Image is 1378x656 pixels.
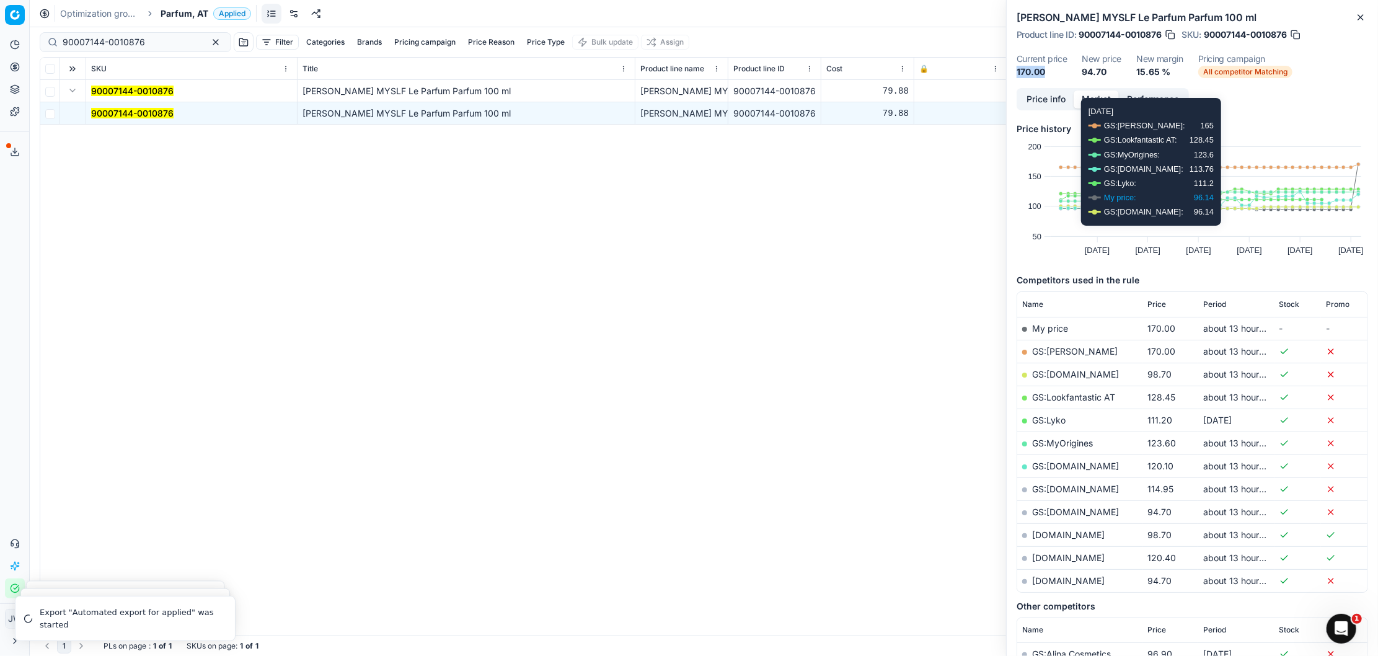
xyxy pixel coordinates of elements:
span: Parfum, AT [161,7,208,20]
span: Product line ID : [1017,30,1076,39]
div: 90007144-0010876 [733,107,816,120]
span: 90007144-0010876 [1079,29,1162,41]
a: GS:Lyko [1032,415,1066,425]
button: Bulk update [572,35,638,50]
button: Assign [641,35,689,50]
text: [DATE] [1287,246,1312,255]
span: 🔒 [919,64,929,74]
span: about 13 hours ago [1203,369,1281,379]
a: GS:[DOMAIN_NAME] [1032,461,1119,471]
span: 114.95 [1147,484,1173,494]
h2: [PERSON_NAME] MYSLF Le Parfum Parfum 100 ml [1017,10,1368,25]
dd: 94.70 [1082,66,1121,78]
span: about 13 hours ago [1203,438,1281,448]
input: Search by SKU or title [63,36,198,48]
strong: 1 [240,641,243,651]
h5: Competitors used in the rule [1017,274,1368,286]
h5: Price history [1017,123,1368,135]
h5: Other competitors [1017,600,1368,613]
span: 1 [1352,614,1362,624]
button: Go to next page [74,639,89,654]
text: [DATE] [1136,246,1160,255]
button: Performance [1119,91,1187,109]
dd: 170.00 [1017,66,1067,78]
span: My price [1032,323,1068,334]
span: Cost [826,64,842,74]
span: 120.10 [1147,461,1173,471]
dt: New margin [1136,55,1183,63]
text: [DATE] [1186,246,1211,255]
button: Price info [1018,91,1074,109]
span: about 13 hours ago [1203,323,1281,334]
span: Title [303,64,318,74]
div: 79.88 [826,85,909,97]
dt: New price [1082,55,1121,63]
strong: 1 [169,641,172,651]
dt: Current price [1017,55,1067,63]
span: about 13 hours ago [1203,392,1281,402]
td: - [1274,317,1321,340]
span: Stock [1279,625,1300,635]
span: Stock [1279,299,1300,309]
span: PLs on page [104,641,146,651]
span: 123.60 [1147,438,1176,448]
span: Price [1147,299,1166,309]
dt: Pricing campaign [1198,55,1292,63]
button: Go to previous page [40,639,55,654]
span: Name [1022,299,1043,309]
td: - [1321,317,1367,340]
strong: of [159,641,166,651]
button: Categories [301,35,350,50]
span: 120.40 [1147,552,1176,563]
span: about 13 hours ago [1203,484,1281,494]
span: [DATE] [1203,415,1232,425]
strong: of [245,641,253,651]
mark: 90007144-0010876 [91,86,174,96]
button: Expand all [65,61,80,76]
div: [PERSON_NAME] MYSLF Le Parfum Parfum 100 ml [640,85,723,97]
nav: breadcrumb [60,7,251,20]
button: Market [1074,91,1119,109]
text: 100 [1028,202,1041,211]
span: [PERSON_NAME] MYSLF Le Parfum Parfum 100 ml [303,86,511,96]
span: Period [1203,625,1226,635]
span: about 13 hours ago [1203,575,1281,586]
span: Promo [1326,299,1349,309]
strong: 1 [153,641,156,651]
a: [DOMAIN_NAME] [1032,575,1105,586]
a: GS:[PERSON_NAME] [1032,346,1118,357]
span: SKU : [1181,30,1201,39]
span: All competitor Matching [1198,66,1292,78]
text: 150 [1028,172,1041,181]
span: 94.70 [1147,575,1172,586]
button: Brands [352,35,387,50]
span: Product line ID [733,64,785,74]
span: Period [1203,299,1226,309]
span: about 13 hours ago [1203,507,1281,517]
a: GS:[DOMAIN_NAME] [1032,369,1119,379]
span: SKU [91,64,107,74]
span: about 13 hours ago [1203,461,1281,471]
a: [DOMAIN_NAME] [1032,530,1105,540]
span: 90007144-0010876 [1204,29,1287,41]
button: 90007144-0010876 [91,85,174,97]
mark: 90007144-0010876 [91,108,174,118]
text: 50 [1033,232,1041,241]
button: 90007144-0010876 [91,107,174,120]
div: 90007144-0010876 [733,85,816,97]
a: Optimization groups [60,7,139,20]
dd: 15.65 % [1136,66,1183,78]
button: 1 [57,639,71,654]
iframe: Intercom live chat [1327,614,1356,644]
button: Filter [256,35,299,50]
span: Parfum, ATApplied [161,7,251,20]
span: about 13 hours ago [1203,530,1281,540]
text: [DATE] [1237,246,1262,255]
span: 111.20 [1147,415,1172,425]
button: Price Reason [463,35,519,50]
span: Applied [213,7,251,20]
span: Promo [1326,625,1349,635]
button: Expand [65,83,80,98]
div: 79.88 [826,107,909,120]
span: JW [6,609,24,628]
